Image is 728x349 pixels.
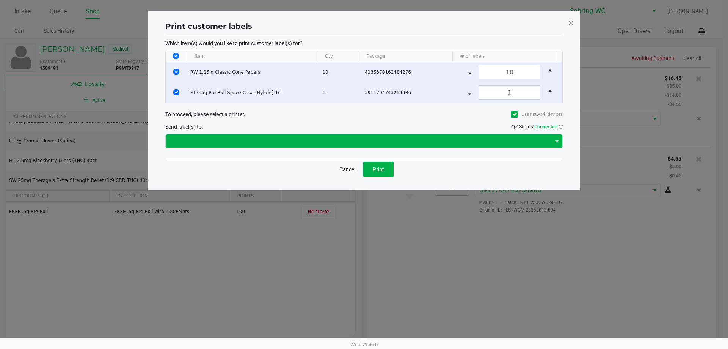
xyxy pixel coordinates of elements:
[452,51,557,62] th: # of labels
[551,134,562,148] button: Select
[363,162,394,177] button: Print
[187,62,319,82] td: RW 1.25in Classic Cone Papers
[187,51,317,62] th: Item
[173,69,179,75] input: Select Row
[173,53,179,59] input: Select All Rows
[334,162,360,177] button: Cancel
[165,40,563,47] p: Which item(s) would you like to print customer label(s) for?
[166,51,562,103] div: Data table
[511,111,563,118] label: Use network devices
[317,51,359,62] th: Qty
[350,342,378,347] span: Web: v1.40.0
[165,21,252,32] h1: Print customer labels
[173,89,179,95] input: Select Row
[187,82,319,103] td: FT 0.5g Pre-Roll Space Case (Hybrid) 1ct
[511,124,563,129] span: QZ Status:
[534,124,557,129] span: Connected
[319,62,361,82] td: 10
[359,51,452,62] th: Package
[361,82,457,103] td: 3911704743254986
[319,82,361,103] td: 1
[361,62,457,82] td: 4135370162484276
[165,124,203,130] span: Send label(s) to:
[165,111,245,117] span: To proceed, please select a printer.
[373,166,384,172] span: Print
